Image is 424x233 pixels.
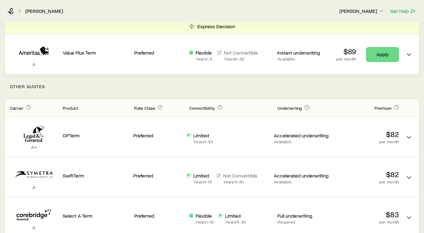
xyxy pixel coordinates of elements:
[274,179,328,184] p: Available
[10,61,58,67] p: A
[277,220,327,225] p: Required
[134,50,184,56] p: Preferred
[225,220,246,225] p: Years 11 - 30
[333,139,399,144] p: per month
[277,213,327,219] p: Full underwriting
[5,19,419,74] div: Term quotes
[196,56,212,61] p: Years 1 - 5
[336,47,356,56] p: $89
[274,132,328,139] p: Accelerated underwriting
[332,210,399,219] p: $83
[196,213,214,219] p: Flexible
[336,56,356,61] p: per month
[193,179,212,184] p: Years 1 - 10
[5,74,419,99] p: Other Quotes
[277,105,302,111] span: Underwriting
[10,105,24,111] span: Carrier
[339,8,385,15] button: [PERSON_NAME]
[189,105,215,111] span: Convertibility
[277,50,327,56] p: Instant underwriting
[224,56,258,61] p: Years 6 - 30
[25,8,63,14] a: [PERSON_NAME]
[63,50,129,56] p: Value Plus Term
[10,184,58,190] p: A
[339,8,385,14] p: [PERSON_NAME]
[333,179,399,184] p: per month
[134,105,155,111] span: Rate Class
[390,8,416,15] button: Get help
[10,144,58,150] p: A+
[133,172,182,179] p: Preferred
[223,179,257,184] p: Years 11 - 30
[63,132,128,139] p: OPTerm
[63,213,129,219] p: Select A Term
[223,172,257,179] p: Not Convertible
[333,170,399,179] p: $82
[374,105,391,111] span: Premium
[274,172,328,179] p: Accelerated underwriting
[63,105,78,111] span: Product
[225,213,246,219] p: Limited
[63,172,128,179] p: SwiftTerm
[193,132,213,139] p: Limited
[133,132,182,139] p: Preferred
[366,47,399,62] a: Apply
[224,50,258,56] p: Not Convertible
[274,139,328,144] p: Available
[134,213,184,219] p: Preferred
[332,220,399,225] p: per month
[333,130,399,139] p: $82
[277,56,327,61] p: Available
[197,23,235,29] p: Express Decision
[193,139,213,144] p: Years 1 - 30
[196,50,212,56] p: Flexible
[193,172,212,179] p: Limited
[10,224,58,230] p: A
[196,220,214,225] p: Years 1 - 10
